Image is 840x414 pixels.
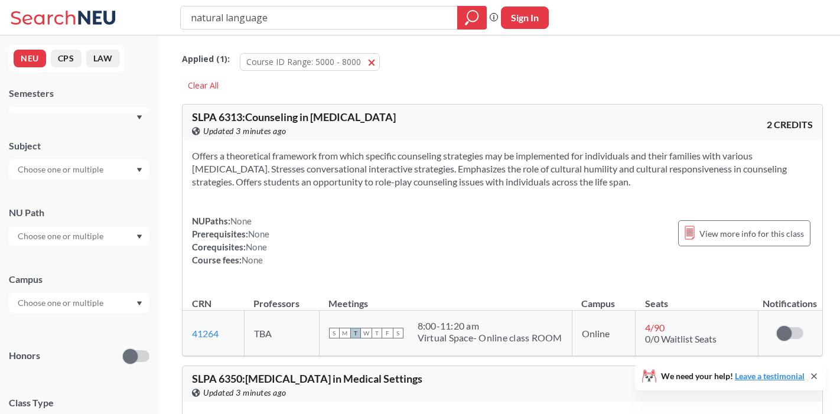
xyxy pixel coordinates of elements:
th: Campus [572,285,636,311]
svg: Dropdown arrow [136,234,142,239]
div: 8:00 - 11:20 am [418,320,562,332]
div: Semesters [9,87,149,100]
div: Dropdown arrow [9,159,149,180]
div: magnifying glass [457,6,487,30]
input: Choose one or multiple [12,162,111,177]
span: 2 CREDITS [767,118,813,131]
span: None [230,216,252,226]
button: CPS [51,50,82,67]
button: LAW [86,50,120,67]
a: Leave a testimonial [735,371,805,381]
td: Online [572,311,636,356]
span: View more info for this class [699,226,804,241]
button: Sign In [501,6,549,29]
svg: Dropdown arrow [136,301,142,306]
input: Choose one or multiple [12,229,111,243]
span: SLPA 6350 : [MEDICAL_DATA] in Medical Settings [192,372,422,385]
input: Choose one or multiple [12,296,111,310]
section: Offers a theoretical framework from which specific counseling strategies may be implemented for i... [192,149,813,188]
div: Dropdown arrow [9,226,149,246]
span: We need your help! [661,372,805,380]
svg: Dropdown arrow [136,115,142,120]
svg: magnifying glass [465,9,479,26]
span: SLPA 6313 : Counseling in [MEDICAL_DATA] [192,110,396,123]
th: Professors [244,285,319,311]
input: Class, professor, course number, "phrase" [190,8,449,28]
p: Honors [9,349,40,363]
th: Notifications [758,285,822,311]
span: W [361,328,372,338]
span: 4 / 90 [645,322,665,333]
button: NEU [14,50,46,67]
div: Subject [9,139,149,152]
span: Class Type [9,396,149,409]
span: None [246,242,267,252]
a: 41264 [192,328,219,339]
span: None [242,255,263,265]
div: CRN [192,297,211,310]
span: Course ID Range: 5000 - 8000 [246,56,361,67]
div: Virtual Space- Online class ROOM [418,332,562,344]
span: S [393,328,403,338]
span: T [350,328,361,338]
div: Dropdown arrow [9,293,149,313]
td: TBA [244,311,319,356]
span: S [329,328,340,338]
th: Seats [636,285,758,311]
div: NUPaths: Prerequisites: Corequisites: Course fees: [192,214,269,266]
th: Meetings [319,285,572,311]
button: Course ID Range: 5000 - 8000 [240,53,380,71]
div: Campus [9,273,149,286]
span: Updated 3 minutes ago [203,386,286,399]
span: None [248,229,269,239]
span: 0/0 Waitlist Seats [645,333,717,344]
span: Updated 3 minutes ago [203,125,286,138]
div: Clear All [182,77,224,94]
span: Applied ( 1 ): [182,53,230,66]
span: T [372,328,382,338]
svg: Dropdown arrow [136,168,142,172]
span: M [340,328,350,338]
div: NU Path [9,206,149,219]
span: F [382,328,393,338]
